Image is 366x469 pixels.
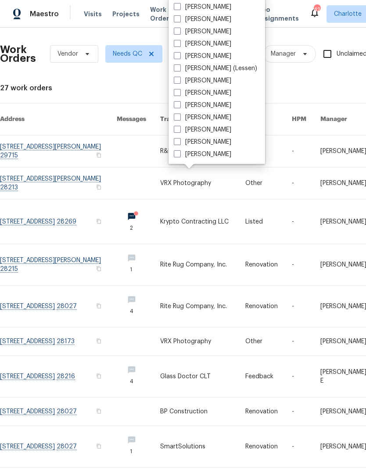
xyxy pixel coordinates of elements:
td: Renovation [238,426,285,468]
span: Projects [112,10,140,18]
td: VRX Photography [153,327,238,356]
button: Copy Address [95,372,103,380]
td: Feedback [238,356,285,398]
th: Trade Partner [153,103,238,135]
label: [PERSON_NAME] [174,3,231,11]
label: [PERSON_NAME] [174,89,231,97]
label: [PERSON_NAME] (Lessen) [174,64,257,73]
span: Needs QC [113,50,142,58]
div: 42 [314,5,320,14]
span: Visits [84,10,102,18]
label: [PERSON_NAME] [174,125,231,134]
span: Charlotte [334,10,362,18]
td: - [285,356,313,398]
label: [PERSON_NAME] [174,138,231,146]
td: SmartSolutions [153,426,238,468]
td: Rite Rug Company, Inc. [153,286,238,327]
label: [PERSON_NAME] [174,113,231,122]
td: Renovation [238,286,285,327]
td: Rite Rug Company, Inc. [153,244,238,286]
td: - [285,135,313,167]
button: Copy Address [95,407,103,415]
span: Manager [271,50,296,58]
td: - [285,327,313,356]
td: Krypto Contracting LLC [153,199,238,244]
button: Copy Address [95,337,103,345]
button: Copy Address [95,217,103,225]
td: Glass Doctor CLT [153,356,238,398]
td: - [285,286,313,327]
label: [PERSON_NAME] [174,150,231,159]
th: Messages [110,103,153,135]
td: R&B Landscaping [153,135,238,167]
td: BP Construction [153,398,238,426]
td: Renovation [238,398,285,426]
td: - [285,167,313,199]
td: - [285,426,313,468]
td: - [285,244,313,286]
span: Vendor [57,50,78,58]
td: Other [238,167,285,199]
label: [PERSON_NAME] [174,101,231,110]
span: Maestro [30,10,59,18]
label: [PERSON_NAME] [174,15,231,24]
label: [PERSON_NAME] [174,27,231,36]
button: Copy Address [95,183,103,191]
td: Other [238,327,285,356]
button: Copy Address [95,302,103,310]
label: [PERSON_NAME] [174,52,231,60]
span: Geo Assignments [257,5,299,23]
label: [PERSON_NAME] [174,39,231,48]
span: Work Orders [150,5,172,23]
label: [PERSON_NAME] [174,76,231,85]
td: VRX Photography [153,167,238,199]
td: - [285,199,313,244]
button: Copy Address [95,151,103,159]
td: - [285,398,313,426]
td: Renovation [238,244,285,286]
button: Copy Address [95,442,103,450]
button: Copy Address [95,265,103,273]
th: HPM [285,103,313,135]
td: Listed [238,199,285,244]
